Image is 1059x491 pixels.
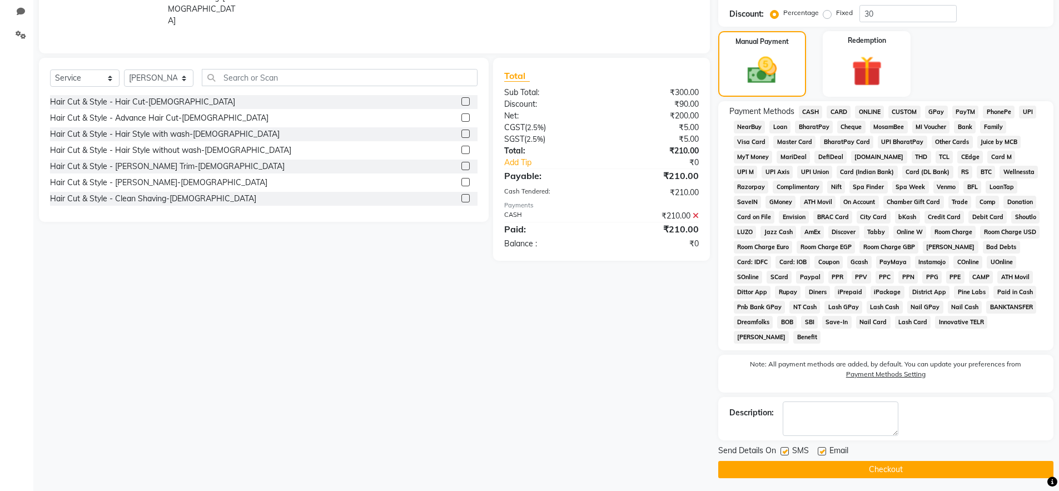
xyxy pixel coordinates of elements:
[50,96,235,108] div: Hair Cut & Style - Hair Cut-[DEMOGRAPHIC_DATA]
[957,151,983,163] span: CEdge
[840,196,879,209] span: On Account
[496,222,601,236] div: Paid:
[601,238,707,250] div: ₹0
[504,134,524,144] span: SGST
[769,121,790,133] span: Loan
[202,69,478,86] input: Search or Scan
[924,211,964,224] span: Credit Card
[946,271,964,284] span: PPE
[50,112,269,124] div: Hair Cut & Style - Advance Hair Cut-[DEMOGRAPHIC_DATA]
[993,286,1036,299] span: Paid in Cash
[958,166,973,178] span: RS
[775,256,810,269] span: Card: IOB
[496,122,601,133] div: ( )
[909,286,950,299] span: District App
[601,87,707,98] div: ₹300.00
[820,136,873,148] span: BharatPay Card
[795,121,833,133] span: BharatPay
[734,196,762,209] span: SaveIN
[948,196,972,209] span: Trade
[496,87,601,98] div: Sub Total:
[504,201,698,210] div: Payments
[842,52,892,90] img: _gift.svg
[977,166,995,178] span: BTC
[601,110,707,122] div: ₹200.00
[779,211,809,224] span: Envision
[783,8,819,18] label: Percentage
[797,241,855,254] span: Room Charge EGP
[851,151,907,163] span: [DOMAIN_NAME]
[827,106,851,118] span: CARD
[933,181,959,194] span: Venmo
[801,226,824,239] span: AmEx
[729,106,794,117] span: Payment Methods
[870,121,908,133] span: MosamBee
[828,226,859,239] span: Discover
[936,151,953,163] span: TCL
[734,151,773,163] span: MyT Money
[935,316,987,329] span: Innovative TELR
[738,53,786,87] img: _cash.svg
[601,98,707,110] div: ₹90.00
[1011,211,1040,224] span: Shoutlo
[912,121,950,133] span: MI Voucher
[876,256,911,269] span: PayMaya
[846,369,926,379] label: Payment Methods Setting
[948,301,982,314] span: Nail Cash
[813,211,852,224] span: BRAC Card
[734,166,758,178] span: UPI M
[773,136,816,148] span: Master Card
[895,211,920,224] span: bKash
[734,271,763,284] span: SOnline
[837,121,866,133] span: Cheque
[983,241,1020,254] span: Bad Debts
[977,136,1021,148] span: Juice by MCB
[827,181,845,194] span: Nift
[734,286,771,299] span: Dittor App
[765,196,796,209] span: GMoney
[718,461,1053,478] button: Checkout
[969,271,993,284] span: CAMP
[963,181,981,194] span: BFL
[773,181,823,194] span: Complimentary
[527,123,544,132] span: 2.5%
[1000,166,1038,178] span: Wellnessta
[876,271,894,284] span: PPC
[767,271,792,284] span: SCard
[734,211,775,224] span: Card on File
[601,210,707,222] div: ₹210.00
[729,359,1042,384] label: Note: All payment methods are added, by default. You can update your preferences from
[729,8,764,20] div: Discount:
[1019,106,1036,118] span: UPI
[822,316,852,329] span: Save-In
[954,121,976,133] span: Bank
[953,256,982,269] span: COnline
[837,166,898,178] span: Card (Indian Bank)
[836,8,853,18] label: Fixed
[792,445,809,459] span: SMS
[50,128,280,140] div: Hair Cut & Style - Hair Style with wash-[DEMOGRAPHIC_DATA]
[504,122,525,132] span: CGST
[986,181,1017,194] span: LoanTap
[601,133,707,145] div: ₹5.00
[915,256,949,269] span: Instamojo
[801,316,818,329] span: SBI
[496,145,601,157] div: Total:
[814,256,843,269] span: Coupon
[888,106,921,118] span: CUSTOM
[912,151,931,163] span: THD
[50,177,267,189] div: Hair Cut & Style - [PERSON_NAME]-[DEMOGRAPHIC_DATA]
[859,241,918,254] span: Room Charge GBP
[734,136,769,148] span: Visa Card
[734,331,789,344] span: [PERSON_NAME]
[997,271,1033,284] span: ATH Movil
[800,196,836,209] span: ATH Movil
[980,226,1040,239] span: Room Charge USD
[922,271,942,284] span: PPG
[729,407,774,419] div: Description:
[932,136,973,148] span: Other Cards
[734,301,785,314] span: Pnb Bank GPay
[983,106,1015,118] span: PhonePe
[907,301,943,314] span: Nail GPay
[526,135,543,143] span: 2.5%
